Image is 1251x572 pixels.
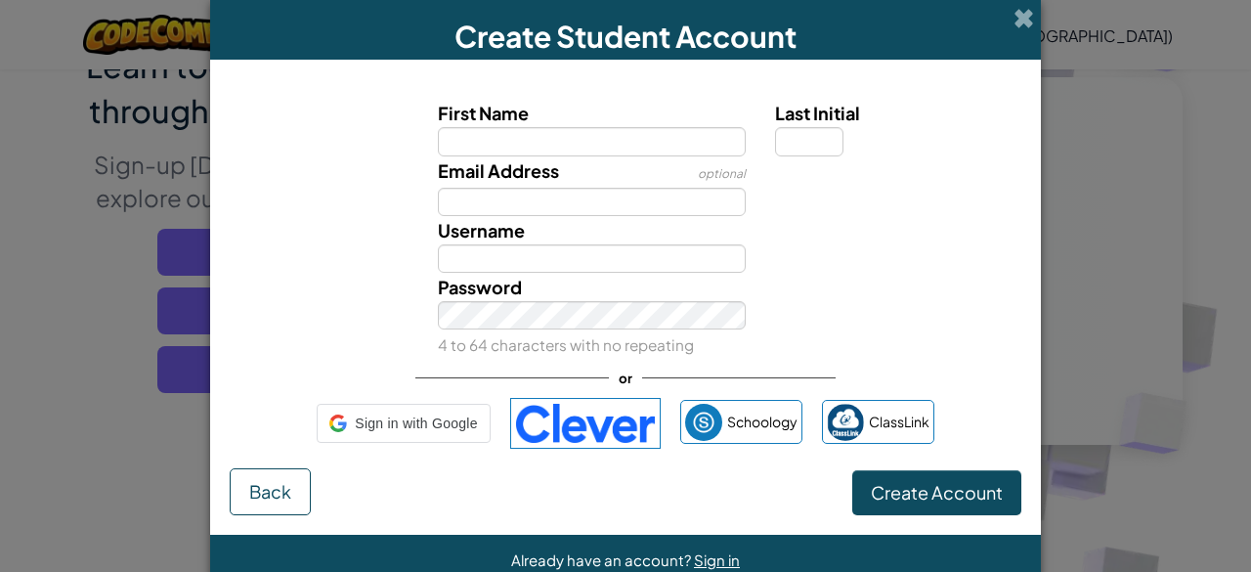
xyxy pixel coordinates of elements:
span: Sign in with Google [355,410,477,438]
span: or [609,364,642,392]
button: Back [230,468,311,515]
img: clever-logo-blue.png [510,398,661,449]
img: classlink-logo-small.png [827,404,864,441]
span: Back [249,480,291,503]
span: ClassLink [869,408,929,436]
span: Already have an account? [511,550,694,569]
span: Create Student Account [454,18,797,55]
span: First Name [438,102,529,124]
a: Sign in [694,550,740,569]
small: 4 to 64 characters with no repeating [438,335,694,354]
span: Email Address [438,159,559,182]
button: Create Account [852,470,1021,515]
span: Last Initial [775,102,860,124]
span: Schoology [727,408,798,436]
div: Sign in with Google [317,404,490,443]
span: Create Account [871,481,1003,504]
img: schoology.png [685,404,722,441]
span: optional [698,166,746,181]
span: Password [438,276,522,298]
span: Username [438,219,525,242]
